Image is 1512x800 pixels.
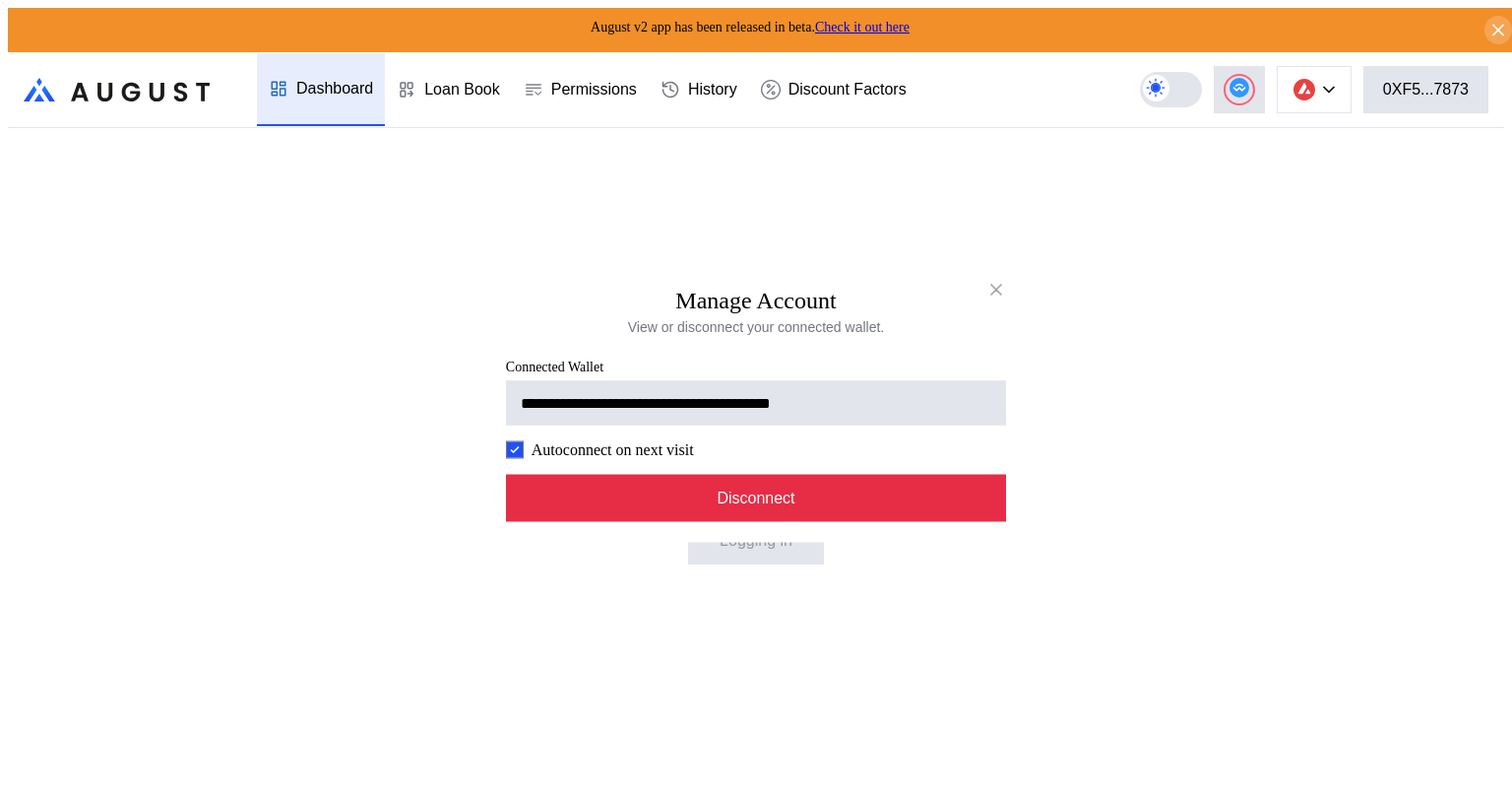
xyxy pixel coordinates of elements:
[296,80,373,98] div: Dashboard
[980,274,1012,305] button: close modal
[551,81,637,99] div: Permissions
[532,441,694,459] label: Autoconnect on next visit
[628,318,884,336] div: View or disconnect your connected wallet.
[688,81,737,99] div: History
[815,20,910,34] a: Check it out here
[1293,79,1315,100] img: chain logo
[506,475,1006,522] button: Disconnect
[1383,81,1469,99] div: 0XF5...7873
[591,20,910,34] span: August v2 app has been released in beta.
[424,81,500,99] div: Loan Book
[506,360,1006,375] span: Connected Wallet
[675,288,836,314] h2: Manage Account
[788,81,907,99] div: Discount Factors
